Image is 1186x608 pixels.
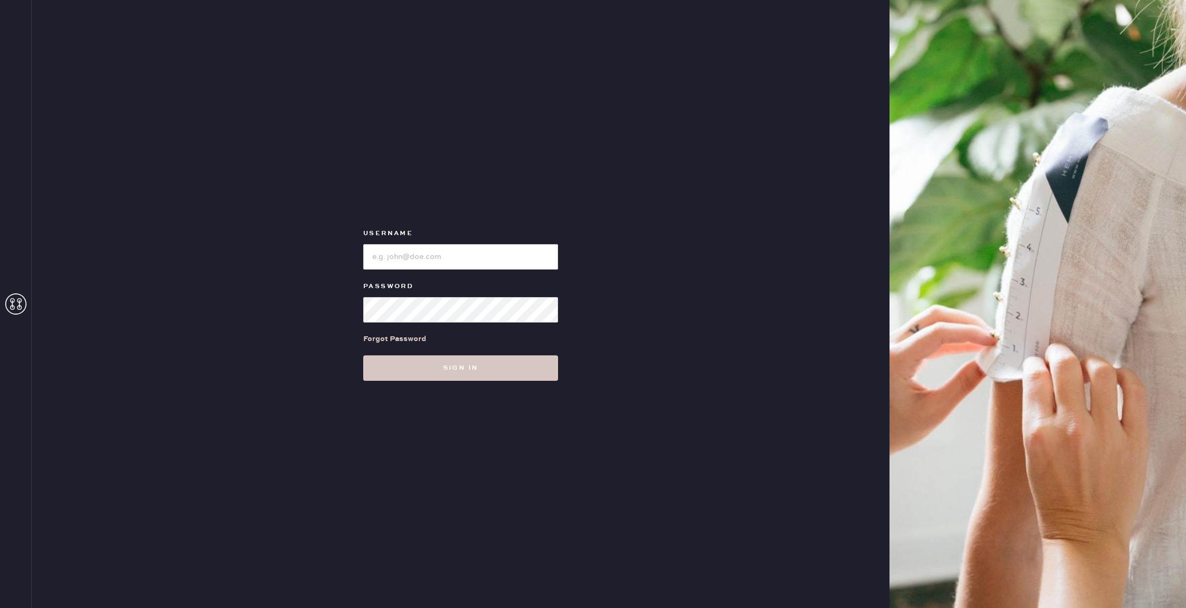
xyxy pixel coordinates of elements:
[363,244,558,270] input: e.g. john@doe.com
[363,355,558,381] button: Sign in
[363,280,558,293] label: Password
[363,333,426,345] div: Forgot Password
[363,227,558,240] label: Username
[363,323,426,355] a: Forgot Password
